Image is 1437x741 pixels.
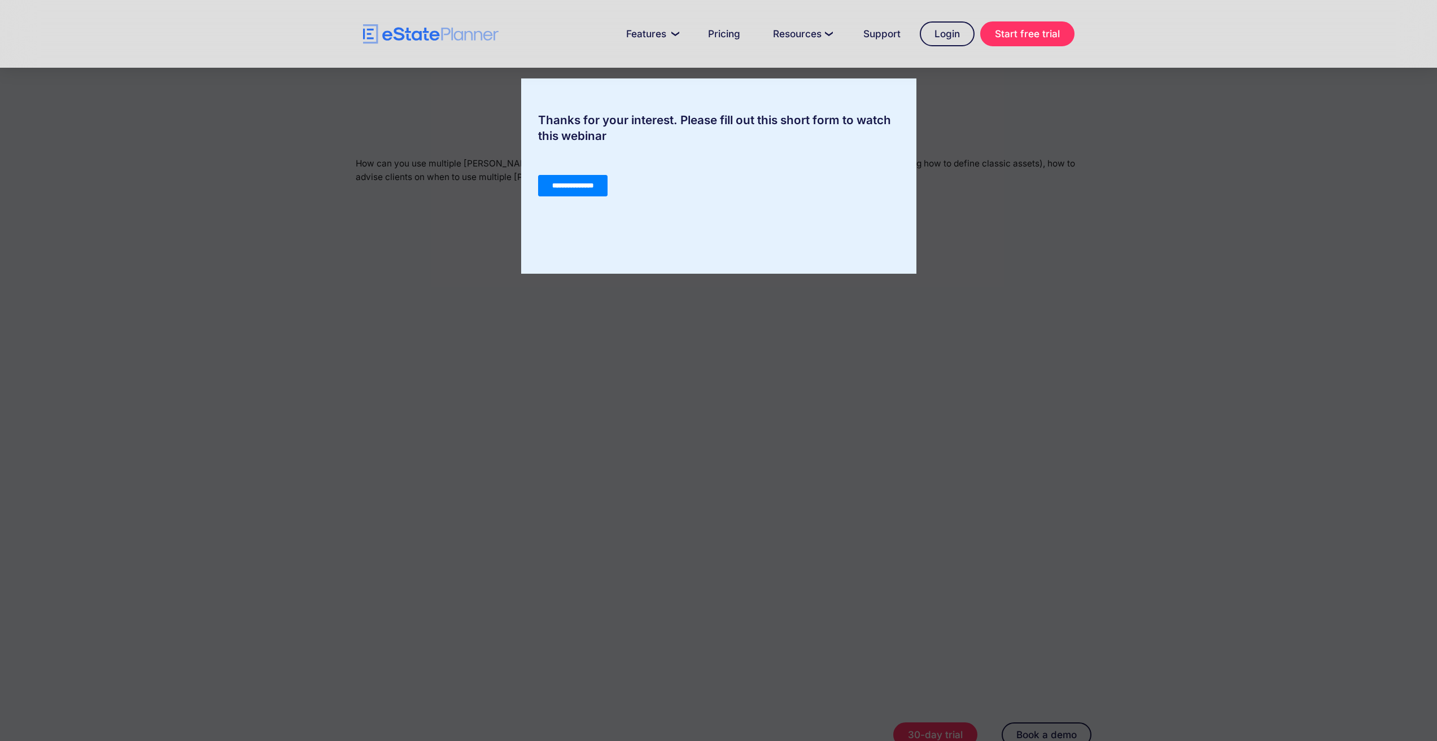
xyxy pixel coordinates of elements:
[521,112,916,144] div: Thanks for your interest. Please fill out this short form to watch this webinar
[538,155,899,240] iframe: Form 0
[695,23,754,45] a: Pricing
[759,23,844,45] a: Resources
[980,21,1075,46] a: Start free trial
[920,21,975,46] a: Login
[363,24,499,44] a: home
[850,23,914,45] a: Support
[613,23,689,45] a: Features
